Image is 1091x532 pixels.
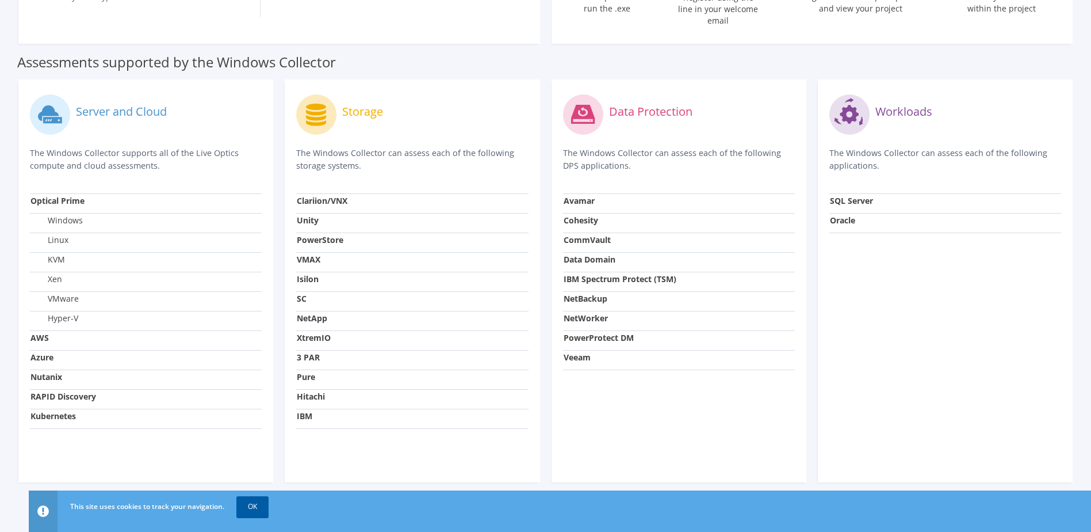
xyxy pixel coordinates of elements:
label: Windows [30,215,83,226]
strong: RAPID Discovery [30,391,96,402]
strong: Nutanix [30,371,62,382]
strong: VMAX [297,254,320,265]
strong: Isilon [297,273,319,284]
p: The Windows Collector supports all of the Live Optics compute and cloud assessments. [30,147,262,172]
strong: Pure [297,371,315,382]
label: Data Protection [609,106,692,117]
label: Server and Cloud [76,106,167,117]
p: The Windows Collector can assess each of the following DPS applications. [563,147,795,172]
strong: 3 PAR [297,352,320,363]
strong: IBM Spectrum Protect (TSM) [564,273,676,284]
label: Storage [342,106,383,117]
strong: PowerProtect DM [564,332,634,343]
strong: Cohesity [564,215,598,226]
strong: PowerStore [297,234,343,245]
a: OK [236,496,269,517]
strong: Data Domain [564,254,615,265]
span: This site uses cookies to track your navigation. [70,501,224,511]
strong: AWS [30,332,49,343]
strong: Clariion/VNX [297,195,347,206]
strong: Oracle [830,215,855,226]
strong: Veeam [564,352,591,363]
strong: NetApp [297,313,327,324]
strong: Optical Prime [30,195,85,206]
strong: Azure [30,352,53,363]
strong: Unity [297,215,319,226]
p: The Windows Collector can assess each of the following storage systems. [296,147,528,172]
strong: XtremIO [297,332,331,343]
strong: NetBackup [564,293,607,304]
strong: Kubernetes [30,411,76,421]
strong: CommVault [564,234,611,245]
label: Assessments supported by the Windows Collector [17,56,336,68]
strong: Avamar [564,195,595,206]
label: Workloads [875,106,932,117]
strong: SQL Server [830,195,873,206]
label: KVM [30,254,65,265]
strong: NetWorker [564,313,608,324]
label: Xen [30,273,62,285]
label: Hyper-V [30,313,78,324]
strong: SC [297,293,307,304]
strong: Hitachi [297,391,325,402]
label: Linux [30,234,68,246]
p: The Windows Collector can assess each of the following applications. [829,147,1061,172]
strong: IBM [297,411,312,421]
label: VMware [30,293,79,305]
